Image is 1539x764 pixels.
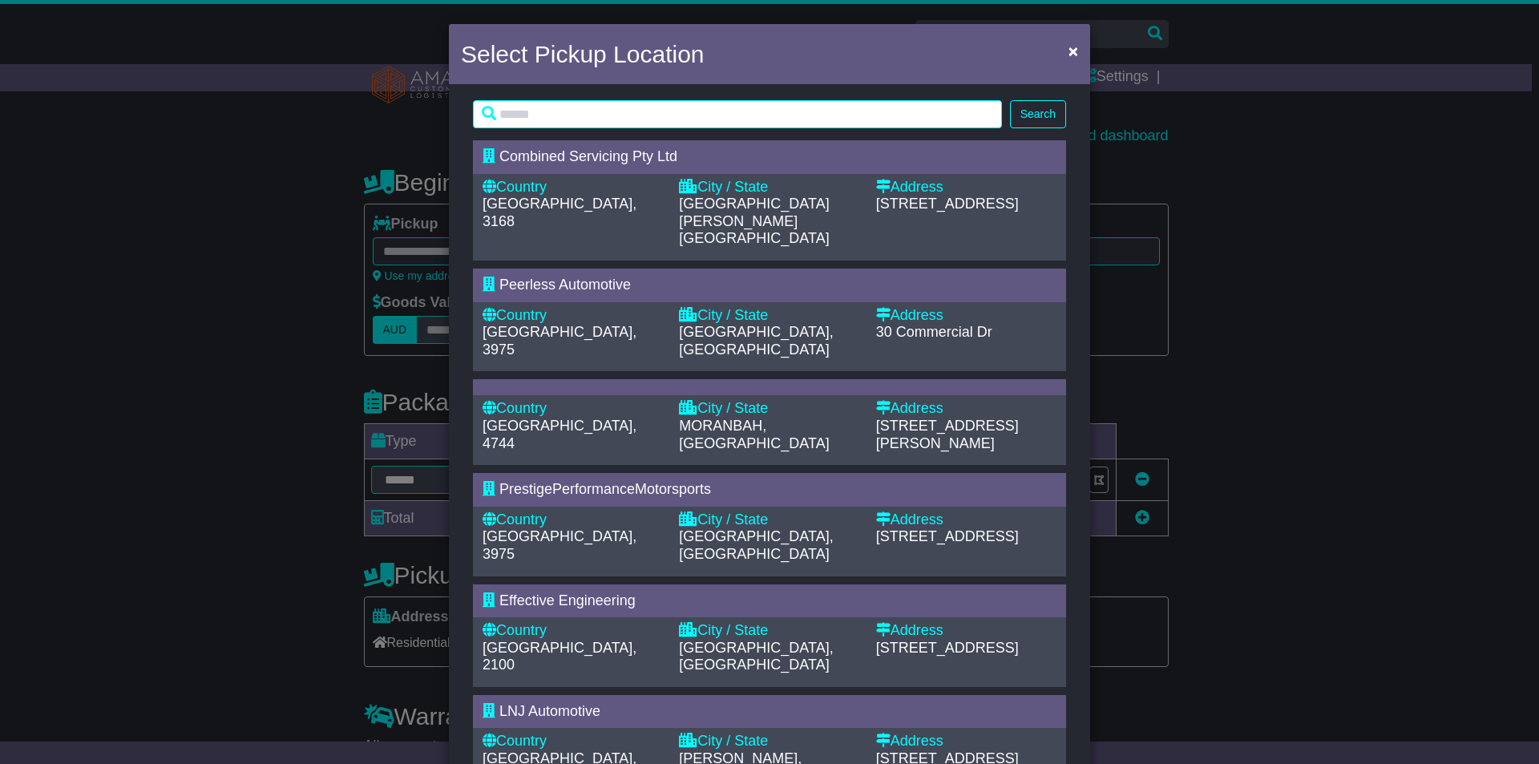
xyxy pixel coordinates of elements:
[876,324,992,340] span: 30 Commercial Dr
[461,36,705,72] h4: Select Pickup Location
[483,418,636,451] span: [GEOGRAPHIC_DATA], 4744
[483,640,636,673] span: [GEOGRAPHIC_DATA], 2100
[679,528,833,562] span: [GEOGRAPHIC_DATA], [GEOGRAPHIC_DATA]
[679,622,859,640] div: City / State
[679,733,859,750] div: City / State
[483,733,663,750] div: Country
[876,640,1019,656] span: [STREET_ADDRESS]
[876,307,1056,325] div: Address
[679,307,859,325] div: City / State
[679,179,859,196] div: City / State
[679,640,833,673] span: [GEOGRAPHIC_DATA], [GEOGRAPHIC_DATA]
[499,592,636,608] span: Effective Engineering
[679,400,859,418] div: City / State
[483,307,663,325] div: Country
[483,528,636,562] span: [GEOGRAPHIC_DATA], 3975
[1068,42,1078,60] span: ×
[499,277,631,293] span: Peerless Automotive
[876,511,1056,529] div: Address
[1060,34,1086,67] button: Close
[876,528,1019,544] span: [STREET_ADDRESS]
[499,481,711,497] span: PrestigePerformanceMotorsports
[679,511,859,529] div: City / State
[483,400,663,418] div: Country
[876,622,1056,640] div: Address
[679,196,829,246] span: [GEOGRAPHIC_DATA][PERSON_NAME][GEOGRAPHIC_DATA]
[876,418,1019,451] span: [STREET_ADDRESS][PERSON_NAME]
[483,511,663,529] div: Country
[1010,100,1066,128] button: Search
[483,179,663,196] div: Country
[483,622,663,640] div: Country
[679,324,833,358] span: [GEOGRAPHIC_DATA], [GEOGRAPHIC_DATA]
[876,400,1056,418] div: Address
[679,418,829,451] span: MORANBAH, [GEOGRAPHIC_DATA]
[483,324,636,358] span: [GEOGRAPHIC_DATA], 3975
[499,703,600,719] span: LNJ Automotive
[876,733,1056,750] div: Address
[876,196,1019,212] span: [STREET_ADDRESS]
[499,148,677,164] span: Combined Servicing Pty Ltd
[876,179,1056,196] div: Address
[483,196,636,229] span: [GEOGRAPHIC_DATA], 3168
